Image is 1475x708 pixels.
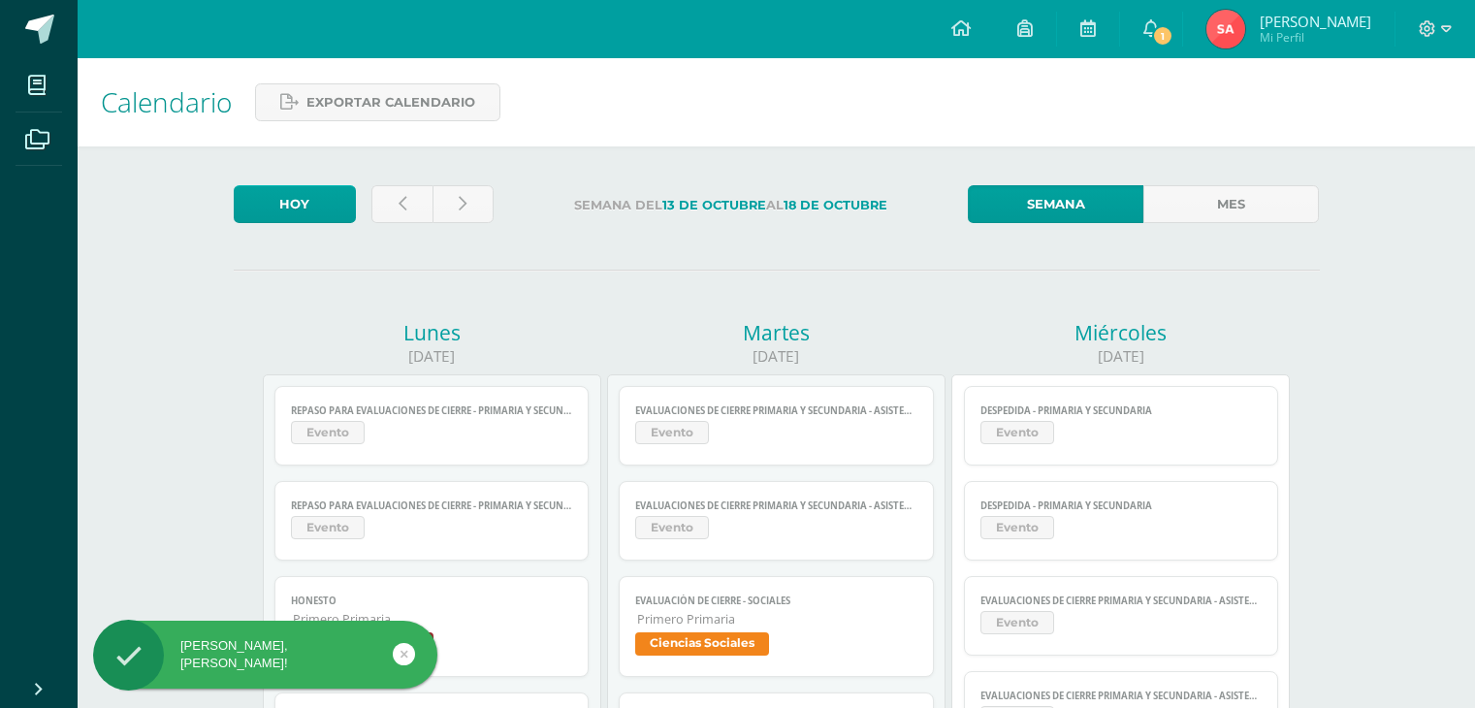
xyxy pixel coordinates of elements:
[1260,29,1371,46] span: Mi Perfil
[607,346,946,367] div: [DATE]
[964,481,1279,561] a: Despedida - PRIMARIA Y SECUNDARIAEvento
[637,611,917,628] span: Primero Primaria
[1151,25,1172,47] span: 1
[619,481,934,561] a: Evaluaciones de Cierre PRIMARIA y SECUNDARIA - ASISTENCIA IMPRESCINDIBLEEvento
[980,404,1263,417] span: Despedida - PRIMARIA Y SECUNDARIA
[263,319,601,346] div: Lunes
[1143,185,1319,223] a: Mes
[274,386,590,466] a: Repaso para Evaluaciones de Cierre - PRIMARIA y SECUNDARIAEvento
[291,595,573,607] span: Honesto
[291,421,365,444] span: Evento
[980,611,1054,634] span: Evento
[635,516,709,539] span: Evento
[101,83,232,120] span: Calendario
[951,346,1290,367] div: [DATE]
[293,611,573,628] span: Primero Primaria
[306,84,475,120] span: Exportar calendario
[980,421,1054,444] span: Evento
[1206,10,1245,48] img: 1b825a17e08a225cb0c224a19acd33b7.png
[635,421,709,444] span: Evento
[274,576,590,677] a: HonestoPrimero PrimariaExpresión Artística
[980,516,1054,539] span: Evento
[93,637,437,672] div: [PERSON_NAME], [PERSON_NAME]!
[234,185,356,223] a: Hoy
[635,632,769,656] span: Ciencias Sociales
[291,516,365,539] span: Evento
[274,481,590,561] a: Repaso para Evaluaciones de Cierre - PRIMARIA y SECUNDARIAEvento
[968,185,1143,223] a: Semana
[784,198,887,212] strong: 18 de Octubre
[980,499,1263,512] span: Despedida - PRIMARIA Y SECUNDARIA
[263,346,601,367] div: [DATE]
[255,83,500,121] a: Exportar calendario
[635,499,917,512] span: Evaluaciones de Cierre PRIMARIA y SECUNDARIA - ASISTENCIA IMPRESCINDIBLE
[964,386,1279,466] a: Despedida - PRIMARIA Y SECUNDARIAEvento
[635,595,917,607] span: EVALUACIÓN DE CIERRE - SOCIALES
[607,319,946,346] div: Martes
[291,499,573,512] span: Repaso para Evaluaciones de Cierre - PRIMARIA y SECUNDARIA
[964,576,1279,656] a: Evaluaciones de Cierre PRIMARIA y SECUNDARIA - ASISTENCIA IMPRESCINDIBLEEvento
[509,185,952,225] label: Semana del al
[619,576,934,677] a: EVALUACIÓN DE CIERRE - SOCIALESPrimero PrimariaCiencias Sociales
[662,198,766,212] strong: 13 de Octubre
[635,404,917,417] span: Evaluaciones de Cierre PRIMARIA y SECUNDARIA - ASISTENCIA IMPRESCINDIBLE
[951,319,1290,346] div: Miércoles
[980,595,1263,607] span: Evaluaciones de Cierre PRIMARIA y SECUNDARIA - ASISTENCIA IMPRESCINDIBLE
[619,386,934,466] a: Evaluaciones de Cierre PRIMARIA y SECUNDARIA - ASISTENCIA IMPRESCINDIBLEEvento
[980,690,1263,702] span: Evaluaciones de Cierre PRIMARIA y SECUNDARIA - ASISTENCIA IMPRESCINDIBLE
[1260,12,1371,31] span: [PERSON_NAME]
[291,404,573,417] span: Repaso para Evaluaciones de Cierre - PRIMARIA y SECUNDARIA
